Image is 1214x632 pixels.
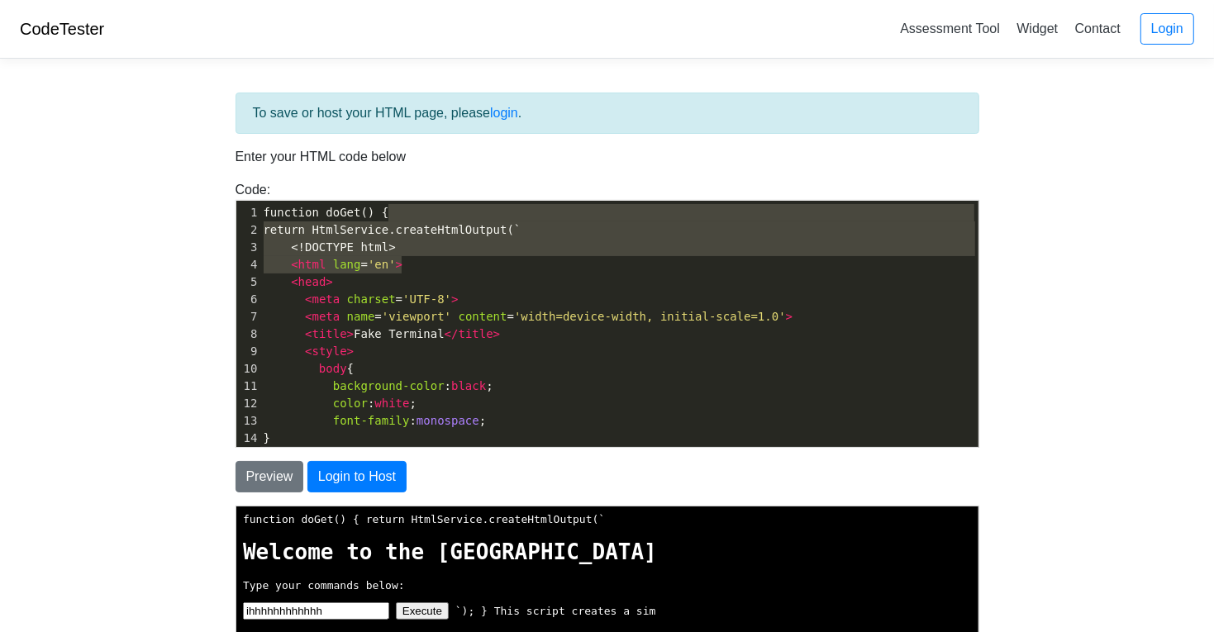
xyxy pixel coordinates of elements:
a: login [490,106,518,120]
body: function doGet() { return HtmlService.createHtmlOutput(` `); } This script creates a sim [7,7,736,322]
span: < [291,258,298,271]
span: head [298,275,326,288]
span: <!DOCTYPE html> [291,240,395,254]
span: > [347,345,354,358]
span: : ; [264,414,487,427]
span: meta [312,310,340,323]
span: meta [312,292,340,306]
span: = [264,292,459,306]
div: 14 [236,430,260,447]
span: { [264,362,355,375]
a: Login [1140,13,1194,45]
div: 8 [236,326,260,343]
div: 13 [236,412,260,430]
span: html [298,258,326,271]
span: = [264,258,403,271]
span: < [305,292,312,306]
span: < [291,275,298,288]
div: 1 [236,204,260,221]
span: } [264,431,271,444]
button: Login to Host [307,461,407,492]
h1: Welcome to the [GEOGRAPHIC_DATA] [7,33,736,58]
span: font-family [333,414,410,427]
span: 'en' [368,258,396,271]
span: </ [445,327,459,340]
span: 'viewport' [382,310,451,323]
a: Assessment Tool [893,15,1007,42]
span: body [319,362,347,375]
div: 5 [236,273,260,291]
div: Code: [223,180,992,448]
span: < [305,345,312,358]
div: To save or host your HTML page, please . [236,93,979,134]
span: < [305,327,312,340]
span: monospace [417,414,479,427]
span: Fake Terminal [264,327,501,340]
div: 4 [236,256,260,273]
span: > [451,292,458,306]
span: 'width=device-width, initial-scale=1.0' [514,310,786,323]
div: 7 [236,308,260,326]
p: Enter your HTML code below [236,147,979,167]
div: 12 [236,395,260,412]
span: title [312,327,347,340]
a: Contact [1069,15,1127,42]
span: background-color [333,379,445,392]
span: = = [264,310,793,323]
span: white [374,397,409,410]
a: Widget [1010,15,1064,42]
span: > [493,327,500,340]
span: color [333,397,368,410]
div: 2 [236,221,260,239]
span: black [451,379,486,392]
span: : ; [264,379,493,392]
div: 9 [236,343,260,360]
span: > [396,258,402,271]
p: Type your commands below: [7,73,736,85]
span: 'UTF-8' [402,292,451,306]
span: content [459,310,507,323]
span: < [305,310,312,323]
span: charset [347,292,396,306]
span: > [786,310,793,323]
span: title [459,327,493,340]
span: lang [333,258,361,271]
button: Preview [236,461,304,492]
span: style [312,345,347,358]
div: 6 [236,291,260,308]
span: function doGet() { [264,206,389,219]
button: Execute [159,96,212,113]
span: > [347,327,354,340]
span: return HtmlService.createHtmlOutput(` [264,223,521,236]
div: 11 [236,378,260,395]
span: name [347,310,375,323]
a: CodeTester [20,20,104,38]
div: 10 [236,360,260,378]
span: : ; [264,397,417,410]
span: > [326,275,332,288]
div: 3 [236,239,260,256]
